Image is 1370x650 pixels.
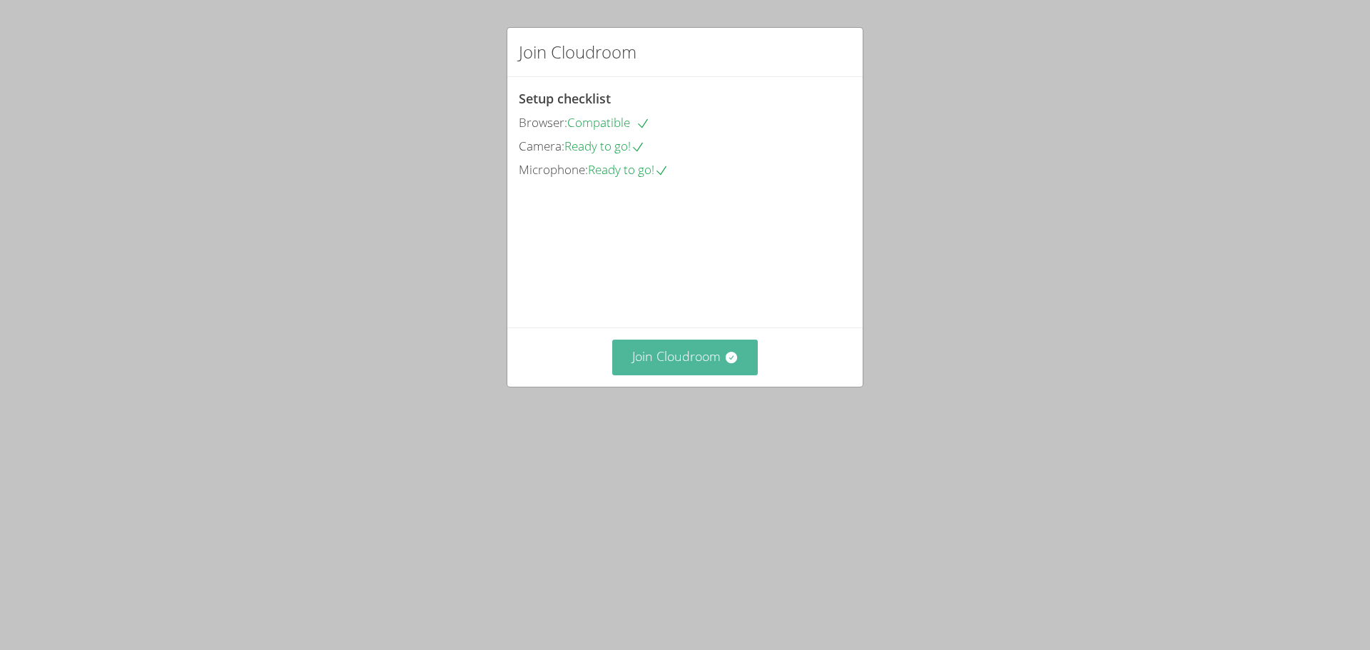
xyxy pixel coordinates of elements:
span: Compatible [567,114,650,131]
span: Ready to go! [588,161,669,178]
span: Setup checklist [519,90,611,107]
span: Microphone: [519,161,588,178]
span: Camera: [519,138,564,154]
button: Join Cloudroom [612,340,758,375]
span: Ready to go! [564,138,645,154]
span: Browser: [519,114,567,131]
h2: Join Cloudroom [519,39,636,65]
